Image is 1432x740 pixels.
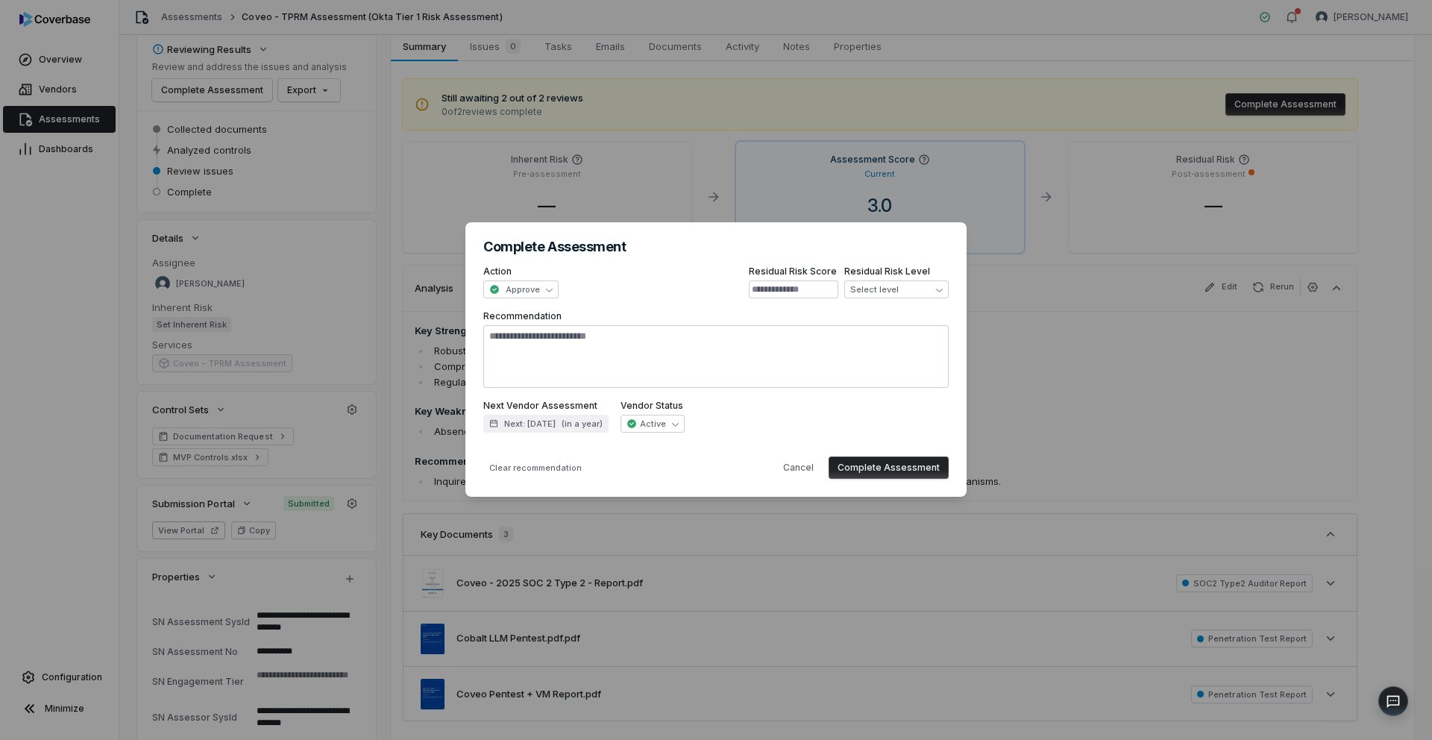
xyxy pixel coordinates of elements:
button: Complete Assessment [829,457,949,479]
button: Clear recommendation [483,459,588,477]
label: Residual Risk Score [749,266,838,277]
button: Cancel [774,457,823,479]
span: ( in a year ) [562,418,603,430]
label: Next Vendor Assessment [483,400,609,412]
label: Residual Risk Level [844,266,949,277]
label: Recommendation [483,310,949,388]
span: Next: [DATE] [504,418,556,430]
label: Action [483,266,559,277]
label: Vendor Status [621,400,685,412]
button: Next: [DATE](in a year) [483,415,609,433]
h2: Complete Assessment [483,240,949,254]
textarea: Recommendation [483,325,949,388]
